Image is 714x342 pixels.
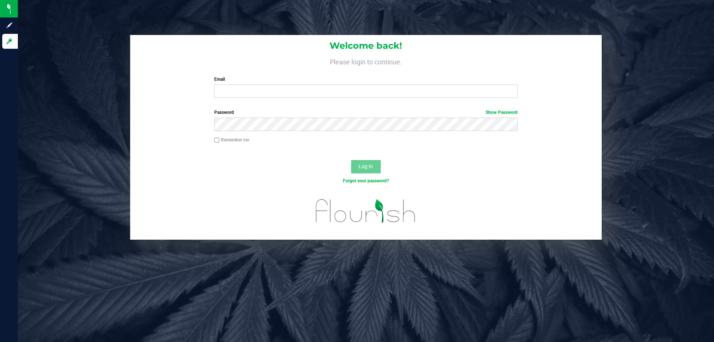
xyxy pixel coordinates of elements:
[6,38,13,45] inline-svg: Log in
[130,57,602,65] h4: Please login to continue.
[214,76,517,83] label: Email
[214,110,234,115] span: Password
[307,192,425,230] img: flourish_logo.svg
[358,163,373,169] span: Log In
[351,160,381,173] button: Log In
[130,41,602,51] h1: Welcome back!
[486,110,518,115] a: Show Password
[214,137,249,143] label: Remember me
[343,178,389,183] a: Forgot your password?
[214,138,219,143] input: Remember me
[6,22,13,29] inline-svg: Sign up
